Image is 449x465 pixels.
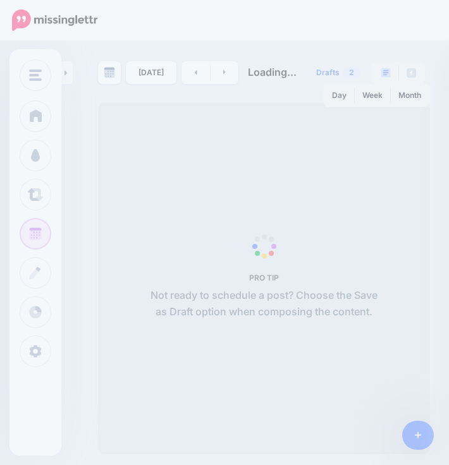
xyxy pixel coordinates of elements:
[126,61,176,84] a: [DATE]
[316,69,340,76] span: Drafts
[324,85,354,106] a: Day
[407,68,416,78] img: facebook-grey-square.png
[104,67,115,78] img: calendar-grey-darker.png
[343,66,360,78] span: 2
[145,273,383,282] h5: PRO TIP
[248,66,297,78] span: Loading...
[29,69,42,81] img: menu.png
[355,85,390,106] a: Week
[12,9,97,31] img: Missinglettr
[309,61,368,84] a: Drafts2
[145,287,383,320] p: Not ready to schedule a post? Choose the Save as Draft option when composing the content.
[391,85,429,106] a: Month
[381,68,391,78] img: paragraph-boxed.png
